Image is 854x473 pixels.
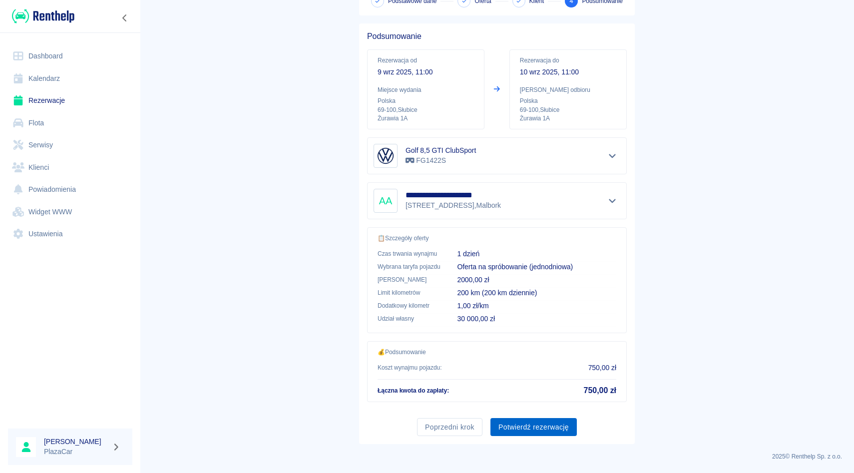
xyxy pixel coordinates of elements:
p: [STREET_ADDRESS] , Malbork [406,200,501,211]
p: 200 km (200 km dziennie) [457,288,616,298]
p: PlazaCar [44,447,108,457]
p: Żurawia 1A [520,114,616,123]
p: 30 000,00 zł [457,314,616,324]
a: Klienci [8,156,132,179]
a: Flota [8,112,132,134]
p: 2025 © Renthelp Sp. z o.o. [152,452,842,461]
p: Oferta na spróbowanie (jednodniowa) [457,262,616,272]
p: 9 wrz 2025, 11:00 [378,67,474,77]
p: Koszt wynajmu pojazdu : [378,363,442,372]
p: 1 dzień [457,249,616,259]
button: Pokaż szczegóły [604,194,621,208]
a: Widget WWW [8,201,132,223]
h5: 750,00 zł [584,386,616,396]
p: [PERSON_NAME] [378,275,441,284]
p: Żurawia 1A [378,114,474,123]
img: Renthelp logo [12,8,74,24]
p: 2000,00 zł [457,275,616,285]
p: 750,00 zł [588,363,616,373]
p: Limit kilometrów [378,288,441,297]
p: Wybrana taryfa pojazdu [378,262,441,271]
h5: Podsumowanie [367,31,627,41]
a: Kalendarz [8,67,132,90]
a: Rezerwacje [8,89,132,112]
a: Renthelp logo [8,8,74,24]
div: AA [374,189,398,213]
p: 69-100 , Słubice [520,105,616,114]
p: 69-100 , Słubice [378,105,474,114]
p: Łączna kwota do zapłaty : [378,386,449,395]
button: Poprzedni krok [417,418,482,437]
a: Dashboard [8,45,132,67]
p: Czas trwania wynajmu [378,249,441,258]
p: Rezerwacja do [520,56,616,65]
p: 💰 Podsumowanie [378,348,616,357]
p: Miejsce wydania [378,85,474,94]
h6: Golf 8,5 GTI ClubSport [406,145,476,155]
h6: [PERSON_NAME] [44,437,108,447]
a: Serwisy [8,134,132,156]
img: Image [376,146,396,166]
a: Powiadomienia [8,178,132,201]
p: [PERSON_NAME] odbioru [520,85,616,94]
p: Udział własny [378,314,441,323]
p: FG1422S [406,155,476,166]
p: 1,00 zł/km [457,301,616,311]
button: Pokaż szczegóły [604,149,621,163]
p: Rezerwacja od [378,56,474,65]
button: Zwiń nawigację [117,11,132,24]
p: Polska [520,96,616,105]
button: Potwierdź rezerwację [490,418,577,437]
p: Dodatkowy kilometr [378,301,441,310]
p: 📋 Szczegóły oferty [378,234,616,243]
p: 10 wrz 2025, 11:00 [520,67,616,77]
p: Polska [378,96,474,105]
a: Ustawienia [8,223,132,245]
